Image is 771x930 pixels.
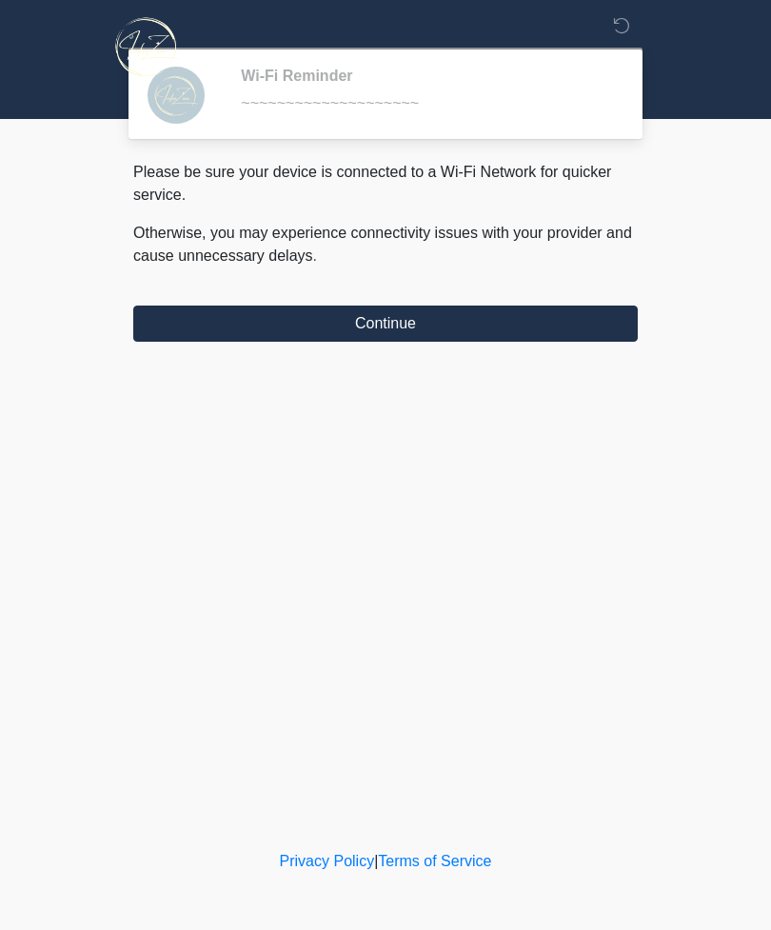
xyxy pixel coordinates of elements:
[133,161,638,207] p: Please be sure your device is connected to a Wi-Fi Network for quicker service.
[241,92,609,115] div: ~~~~~~~~~~~~~~~~~~~~
[114,14,180,80] img: InfuZen Health Logo
[133,306,638,342] button: Continue
[313,247,317,264] span: .
[133,222,638,267] p: Otherwise, you may experience connectivity issues with your provider and cause unnecessary delays
[280,853,375,869] a: Privacy Policy
[378,853,491,869] a: Terms of Service
[148,67,205,124] img: Agent Avatar
[374,853,378,869] a: |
